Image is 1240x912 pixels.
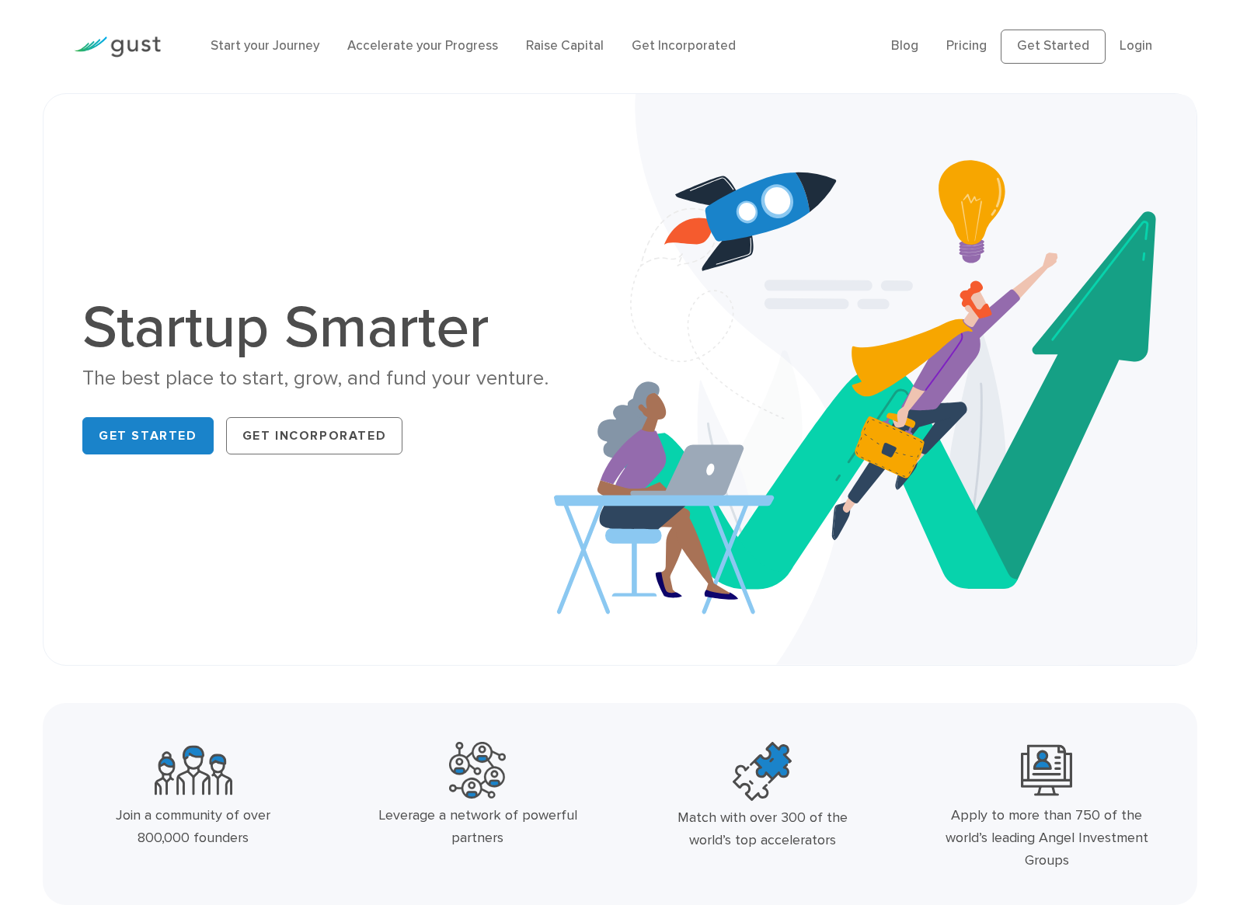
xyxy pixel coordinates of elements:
[211,38,319,54] a: Start your Journey
[89,805,298,850] div: Join a community of over 800,000 founders
[554,94,1196,665] img: Startup Smarter Hero
[74,37,161,57] img: Gust Logo
[1120,38,1152,54] a: Login
[82,298,608,357] h1: Startup Smarter
[347,38,498,54] a: Accelerate your Progress
[526,38,604,54] a: Raise Capital
[82,365,608,392] div: The best place to start, grow, and fund your venture.
[942,805,1151,872] div: Apply to more than 750 of the world’s leading Angel Investment Groups
[632,38,736,54] a: Get Incorporated
[82,417,214,454] a: Get Started
[374,805,583,850] div: Leverage a network of powerful partners
[226,417,403,454] a: Get Incorporated
[155,742,232,799] img: Community Founders
[1001,30,1106,64] a: Get Started
[1021,742,1072,799] img: Leading Angel Investment
[946,38,987,54] a: Pricing
[658,807,867,852] div: Match with over 300 of the world’s top accelerators
[449,742,506,799] img: Powerful Partners
[733,742,792,801] img: Top Accelerators
[891,38,918,54] a: Blog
